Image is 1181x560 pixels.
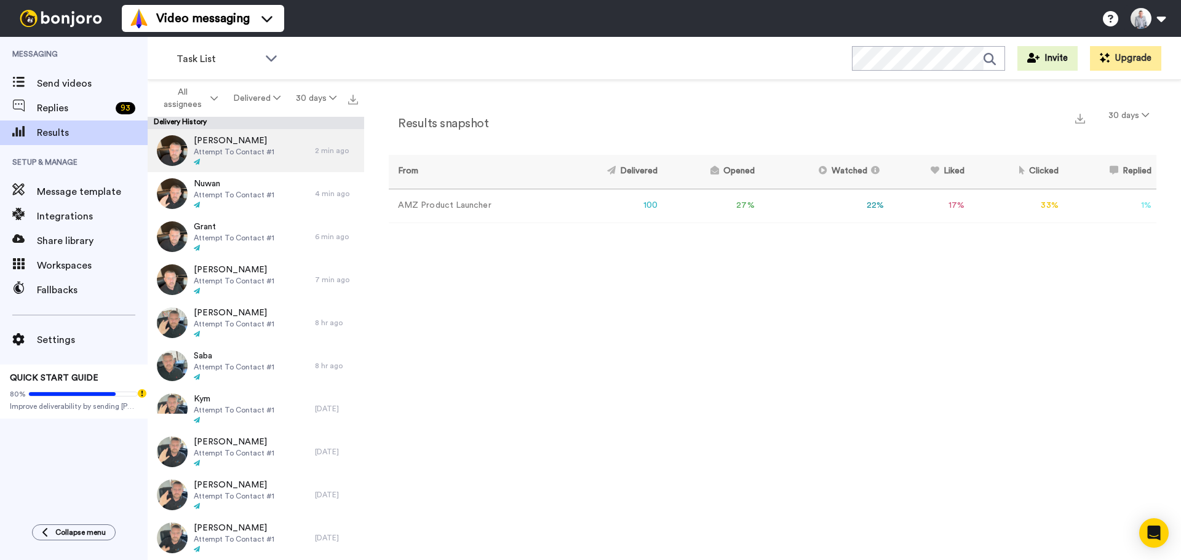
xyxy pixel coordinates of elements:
span: Attempt To Contact #1 [194,276,274,286]
div: 7 min ago [315,275,358,285]
span: Fallbacks [37,283,148,298]
td: 17 % [889,189,969,223]
span: Attempt To Contact #1 [194,491,274,501]
div: 8 hr ago [315,361,358,371]
img: cca8b97b-e0c0-4d65-9cbd-362480c6d72b-thumb.jpg [157,178,188,209]
span: [PERSON_NAME] [194,135,274,147]
a: KymAttempt To Contact #1[DATE] [148,387,364,430]
span: Nuwan [194,178,274,190]
img: bd7ffed5-b44d-416c-9a3f-d01d65dadc1b-thumb.jpg [157,221,188,252]
div: Open Intercom Messenger [1139,518,1169,548]
a: SabaAttempt To Contact #18 hr ago [148,344,364,387]
span: [PERSON_NAME] [194,522,274,534]
a: [PERSON_NAME]Attempt To Contact #12 min ago [148,129,364,172]
span: Attempt To Contact #1 [194,319,274,329]
span: Results [37,125,148,140]
span: [PERSON_NAME] [194,479,274,491]
th: Delivered [556,155,662,189]
div: [DATE] [315,490,358,500]
span: Send videos [37,76,148,91]
div: 93 [116,102,135,114]
span: Task List [177,52,259,66]
button: Delivered [225,87,288,109]
img: export.svg [1075,114,1085,124]
div: Delivery History [148,117,364,129]
div: 8 hr ago [315,318,358,328]
span: [PERSON_NAME] [194,307,274,319]
td: AMZ Product Launcher [389,189,556,223]
div: Tooltip anchor [137,388,148,399]
td: 33 % [969,189,1064,223]
td: 27 % [662,189,759,223]
span: Improve deliverability by sending [PERSON_NAME]’s from your own email [10,401,138,411]
a: [PERSON_NAME]Attempt To Contact #1[DATE] [148,516,364,559]
button: Export a summary of each team member’s results that match this filter now. [1072,109,1089,127]
a: [PERSON_NAME]Attempt To Contact #17 min ago [148,258,364,301]
span: Attempt To Contact #1 [194,233,274,243]
th: Clicked [969,155,1064,189]
span: Collapse menu [55,527,106,537]
img: bj-logo-header-white.svg [15,10,107,27]
span: Attempt To Contact #1 [194,448,274,458]
th: Replied [1064,155,1156,189]
span: Attempt To Contact #1 [194,405,274,415]
td: 100 [556,189,662,223]
img: fce846a7-7b5b-4514-b27c-9bb33d8aaf7d-thumb.jpg [157,479,188,510]
span: Kym [194,393,274,405]
span: Video messaging [156,10,250,27]
button: All assignees [150,81,225,116]
span: [PERSON_NAME] [194,264,274,276]
span: Attempt To Contact #1 [194,534,274,544]
span: [PERSON_NAME] [194,436,274,448]
span: Settings [37,333,148,347]
span: QUICK START GUIDE [10,374,98,382]
span: Grant [194,221,274,233]
span: Message template [37,184,148,199]
img: 80aecc55-efe0-4d98-ab05-1ff7e745d681-thumb.jpg [157,436,188,467]
span: Attempt To Contact #1 [194,362,274,372]
span: All assignees [158,86,208,111]
span: Saba [194,350,274,362]
img: vm-color.svg [129,9,149,28]
span: Replies [37,101,111,116]
a: [PERSON_NAME]Attempt To Contact #1[DATE] [148,430,364,473]
h2: Results snapshot [389,117,488,130]
div: 6 min ago [315,232,358,242]
div: [DATE] [315,404,358,414]
div: 4 min ago [315,189,358,199]
img: a3d1f550-8890-4dc8-b7b7-871cf63e25e5-thumb.jpg [157,264,188,295]
a: NuwanAttempt To Contact #14 min ago [148,172,364,215]
a: GrantAttempt To Contact #16 min ago [148,215,364,258]
td: 1 % [1064,189,1156,223]
button: Invite [1017,46,1078,71]
th: Opened [662,155,759,189]
button: Export all results that match these filters now. [344,89,362,108]
th: Liked [889,155,969,189]
span: Workspaces [37,258,148,273]
th: From [389,155,556,189]
span: Share library [37,234,148,248]
img: 85f86d86-8c4d-4865-bb42-431cd0afbff0-thumb.jpg [157,307,188,338]
span: Attempt To Contact #1 [194,190,274,200]
div: [DATE] [315,533,358,543]
button: Upgrade [1090,46,1161,71]
span: 80% [10,389,26,399]
img: 1702ae70-aeba-4561-ab52-9558810add5e-thumb.jpg [157,393,188,424]
a: [PERSON_NAME]Attempt To Contact #1[DATE] [148,473,364,516]
button: 30 days [1101,105,1156,127]
div: 2 min ago [315,146,358,156]
img: 410337d8-5290-45db-8516-f80902e4ca18-thumb.jpg [157,523,188,553]
span: Integrations [37,209,148,224]
th: Watched [760,155,889,189]
span: Attempt To Contact #1 [194,147,274,157]
td: 22 % [760,189,889,223]
img: 30670e1a-e194-4131-8423-228b2e04dba8-thumb.jpg [157,135,188,166]
button: Collapse menu [32,524,116,540]
div: [DATE] [315,447,358,457]
button: 30 days [288,87,344,109]
a: [PERSON_NAME]Attempt To Contact #18 hr ago [148,301,364,344]
img: export.svg [348,95,358,105]
img: 2bd05d19-a85c-40d3-996a-a131a592e79f-thumb.jpg [157,350,188,381]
